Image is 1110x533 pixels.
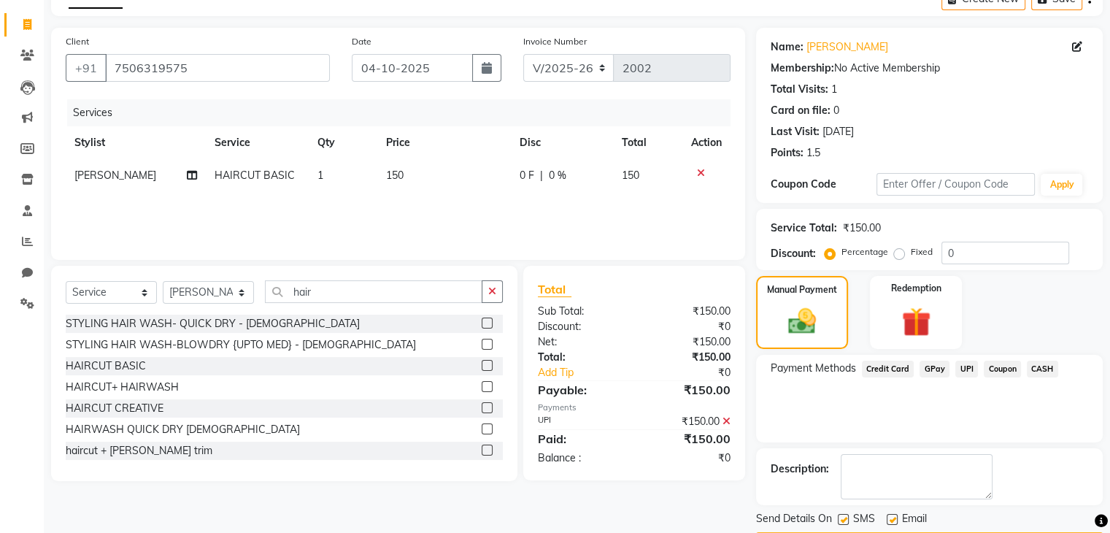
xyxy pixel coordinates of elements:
div: ₹150.00 [843,221,881,236]
div: ₹150.00 [634,414,741,429]
th: Service [206,126,309,159]
label: Invoice Number [523,35,587,48]
div: Services [67,99,741,126]
img: _gift.svg [893,304,940,340]
div: Total Visits: [771,82,828,97]
label: Client [66,35,89,48]
span: 150 [386,169,404,182]
div: Sub Total: [527,304,634,319]
div: Discount: [527,319,634,334]
th: Total [613,126,682,159]
div: STYLING HAIR WASH-BLOWDRY {UPTO MED} - [DEMOGRAPHIC_DATA] [66,337,416,353]
div: UPI [527,414,634,429]
div: Description: [771,461,829,477]
div: Name: [771,39,803,55]
div: Paid: [527,430,634,448]
input: Enter Offer / Coupon Code [876,173,1036,196]
div: 1.5 [806,145,820,161]
div: HAIRCUT+ HAIRWASH [66,380,179,395]
div: haircut + [PERSON_NAME] trim [66,443,212,459]
div: HAIRCUT BASIC [66,358,146,374]
span: | [540,168,543,183]
div: Payments [538,402,731,414]
div: Payable: [527,381,634,399]
span: Coupon [984,361,1021,377]
div: HAIRCUT CREATIVE [66,401,163,416]
div: STYLING HAIR WASH- QUICK DRY - [DEMOGRAPHIC_DATA] [66,316,360,331]
input: Search or Scan [265,280,482,303]
span: HAIRCUT BASIC [215,169,295,182]
div: 0 [833,103,839,118]
button: Apply [1041,174,1082,196]
img: _cash.svg [779,305,825,337]
label: Redemption [891,282,941,295]
span: Email [902,511,927,529]
div: HAIRWASH QUICK DRY [DEMOGRAPHIC_DATA] [66,422,300,437]
div: Discount: [771,246,816,261]
div: No Active Membership [771,61,1088,76]
th: Disc [511,126,613,159]
div: Points: [771,145,803,161]
label: Manual Payment [767,283,837,296]
a: Add Tip [527,365,652,380]
span: [PERSON_NAME] [74,169,156,182]
span: Credit Card [862,361,914,377]
div: ₹150.00 [634,381,741,399]
span: 150 [622,169,639,182]
span: Send Details On [756,511,832,529]
div: ₹0 [652,365,741,380]
div: ₹150.00 [634,304,741,319]
button: +91 [66,54,107,82]
div: Net: [527,334,634,350]
div: 1 [831,82,837,97]
th: Price [377,126,511,159]
span: 0 % [549,168,566,183]
div: ₹150.00 [634,334,741,350]
th: Action [682,126,731,159]
div: Total: [527,350,634,365]
span: Total [538,282,571,297]
span: UPI [955,361,978,377]
th: Stylist [66,126,206,159]
label: Percentage [841,245,888,258]
label: Fixed [911,245,933,258]
span: Payment Methods [771,361,856,376]
label: Date [352,35,371,48]
span: CASH [1027,361,1058,377]
div: ₹0 [634,450,741,466]
div: ₹150.00 [634,430,741,448]
div: Coupon Code [771,177,876,192]
div: [DATE] [822,124,854,139]
span: GPay [920,361,949,377]
span: SMS [853,511,875,529]
a: [PERSON_NAME] [806,39,888,55]
div: Balance : [527,450,634,466]
span: 0 F [520,168,534,183]
div: Membership: [771,61,834,76]
div: Service Total: [771,221,837,236]
input: Search by Name/Mobile/Email/Code [105,54,330,82]
div: ₹0 [634,319,741,334]
th: Qty [309,126,377,159]
div: Card on file: [771,103,830,118]
span: 1 [317,169,323,182]
div: ₹150.00 [634,350,741,365]
div: Last Visit: [771,124,820,139]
